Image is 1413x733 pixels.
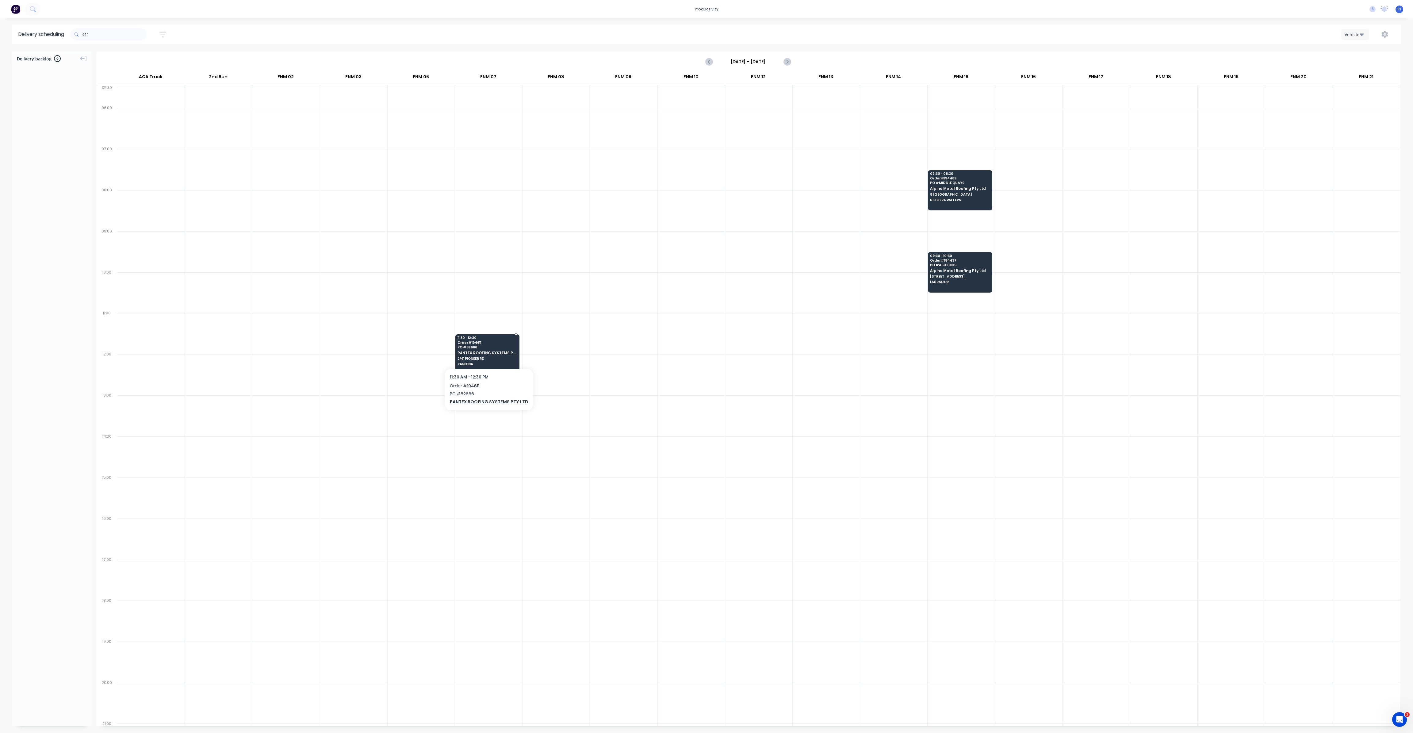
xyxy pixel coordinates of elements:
[725,71,792,85] div: FNM 12
[96,351,117,392] div: 12:00
[930,263,990,267] span: PO # ASHTON 9
[792,71,860,85] div: FNM 13
[185,71,252,85] div: 2nd Run
[96,556,117,597] div: 17:00
[252,71,319,85] div: FNM 02
[96,104,117,145] div: 06:00
[927,71,994,85] div: FNM 15
[17,56,52,62] span: Delivery backlog
[930,176,990,180] span: Order # 194469
[96,433,117,474] div: 14:00
[657,71,724,85] div: FNM 10
[930,254,990,258] span: 09:30 - 10:30
[930,274,990,278] span: [STREET_ADDRESS]
[930,198,990,202] span: BIGGERA WATERS
[930,181,990,185] span: PO # MIDDLE QUAY9
[96,720,117,727] div: 21:00
[458,357,517,360] span: 2/41 PIONEER RD
[96,269,117,310] div: 10:00
[1063,71,1130,85] div: FNM 17
[455,71,522,85] div: FNM 07
[96,392,117,433] div: 13:00
[117,71,184,85] div: ACA Truck
[1197,71,1265,85] div: FNM 19
[458,336,517,340] span: 11:30 - 12:30
[458,341,517,344] span: Order # 194611
[1397,6,1401,12] span: F1
[96,679,117,720] div: 20:00
[1265,71,1332,85] div: FNM 20
[458,345,517,349] span: PO # 82666
[96,186,117,228] div: 08:00
[96,597,117,638] div: 18:00
[96,84,117,104] div: 05:30
[1392,712,1407,727] iframe: Intercom live chat
[320,71,387,85] div: FNM 03
[96,638,117,679] div: 19:00
[1405,712,1410,717] span: 1
[930,193,990,196] span: 9 [GEOGRAPHIC_DATA]
[458,362,517,366] span: YANDINA
[387,71,454,85] div: FNM 06
[590,71,657,85] div: FNM 09
[458,351,517,355] span: PANTEX ROOFING SYSTEMS PTY LTD
[1341,29,1369,40] button: Vehicle
[995,71,1062,85] div: FNM 16
[82,28,147,40] input: Search for orders
[12,25,70,44] div: Delivery scheduling
[11,5,20,14] img: Factory
[96,228,117,269] div: 09:00
[54,55,61,62] span: 0
[1130,71,1197,85] div: FNM 18
[1345,31,1362,38] div: Vehicle
[930,186,990,190] span: Alpine Metal Roofing Pty Ltd
[96,515,117,556] div: 16:00
[522,71,589,85] div: FNM 08
[96,145,117,186] div: 07:00
[930,280,990,284] span: LABRADOR
[930,269,990,273] span: Alpine Metal Roofing Pty Ltd
[930,172,990,175] span: 07:30 - 08:30
[692,5,722,14] div: productivity
[96,309,117,351] div: 11:00
[930,259,990,262] span: Order # 194437
[860,71,927,85] div: FNM 14
[96,474,117,515] div: 15:00
[1332,71,1400,85] div: FNM 21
